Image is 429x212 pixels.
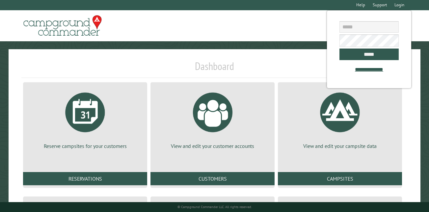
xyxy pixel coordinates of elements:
img: Campground Commander [21,13,104,39]
a: Campsites [278,172,402,185]
a: Reservations [23,172,147,185]
a: Reserve campsites for your customers [31,88,139,150]
p: View and edit your campsite data [286,142,394,150]
p: View and edit your customer accounts [158,142,267,150]
a: View and edit your customer accounts [158,88,267,150]
h1: Dashboard [21,60,408,78]
a: View and edit your campsite data [286,88,394,150]
p: Reserve campsites for your customers [31,142,139,150]
a: Customers [150,172,275,185]
small: © Campground Commander LLC. All rights reserved. [177,205,252,209]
